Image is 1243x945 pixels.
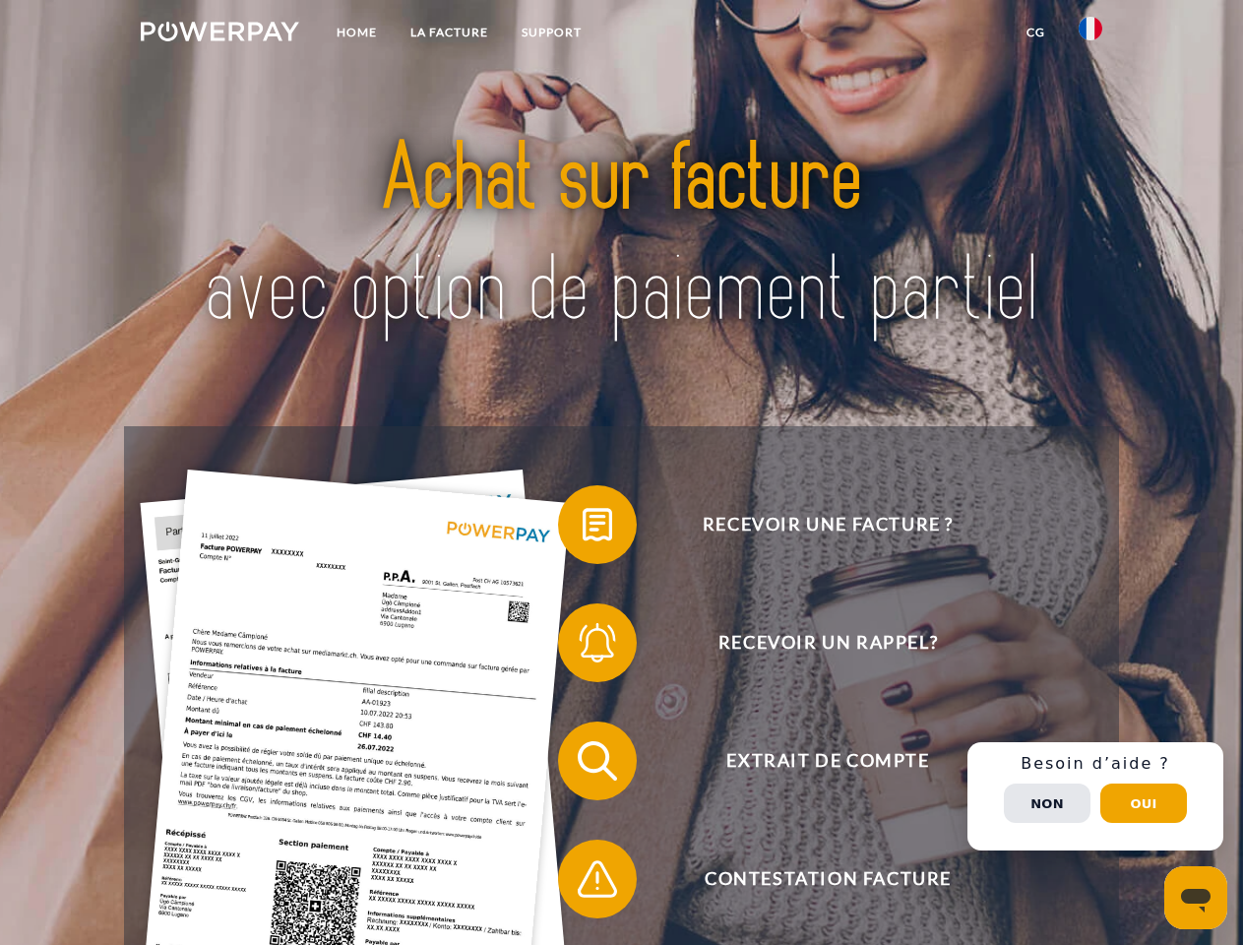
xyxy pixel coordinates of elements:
img: qb_bill.svg [573,500,622,549]
span: Recevoir une facture ? [587,485,1069,564]
img: qb_bell.svg [573,618,622,667]
a: Home [320,15,394,50]
button: Contestation Facture [558,840,1070,918]
span: Contestation Facture [587,840,1069,918]
a: LA FACTURE [394,15,505,50]
img: title-powerpay_fr.svg [188,94,1055,377]
button: Recevoir un rappel? [558,603,1070,682]
button: Recevoir une facture ? [558,485,1070,564]
span: Recevoir un rappel? [587,603,1069,682]
iframe: Bouton de lancement de la fenêtre de messagerie [1164,866,1227,929]
h3: Besoin d’aide ? [979,754,1212,774]
a: CG [1010,15,1062,50]
button: Non [1004,784,1090,823]
img: qb_search.svg [573,736,622,786]
img: logo-powerpay-white.svg [141,22,299,41]
div: Schnellhilfe [967,742,1223,850]
a: Support [505,15,598,50]
img: fr [1079,17,1102,40]
button: Oui [1100,784,1187,823]
button: Extrait de compte [558,722,1070,800]
span: Extrait de compte [587,722,1069,800]
img: qb_warning.svg [573,854,622,904]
